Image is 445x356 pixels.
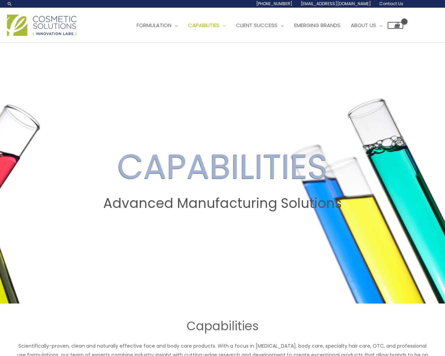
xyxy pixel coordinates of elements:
span: [EMAIL_ADDRESS][DOMAIN_NAME] [301,1,371,7]
img: Cosmetic Solutions Logo [7,15,76,36]
h2: Advanced Manufacturing Solutions [7,195,438,211]
span: Emerging Brands [294,22,340,29]
nav: Site Navigation [126,15,403,36]
span: Formulation [137,22,171,29]
h2: CAPABILITIES [7,146,438,187]
h1: Capabilities [14,317,431,334]
span: [PHONE_NUMBER] [256,1,292,7]
span: Capabilities [188,22,219,29]
a: Client Success [231,15,289,36]
a: Formulation [131,15,183,36]
a: Search icon link [7,1,13,7]
a: Emerging Brands [289,15,346,36]
a: About Us [346,15,388,36]
span: About Us [351,22,376,29]
a: View Shopping Cart, empty [388,22,403,29]
span: Contact Us [379,1,403,7]
span: Client Success [236,22,277,29]
a: Capabilities [183,15,231,36]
